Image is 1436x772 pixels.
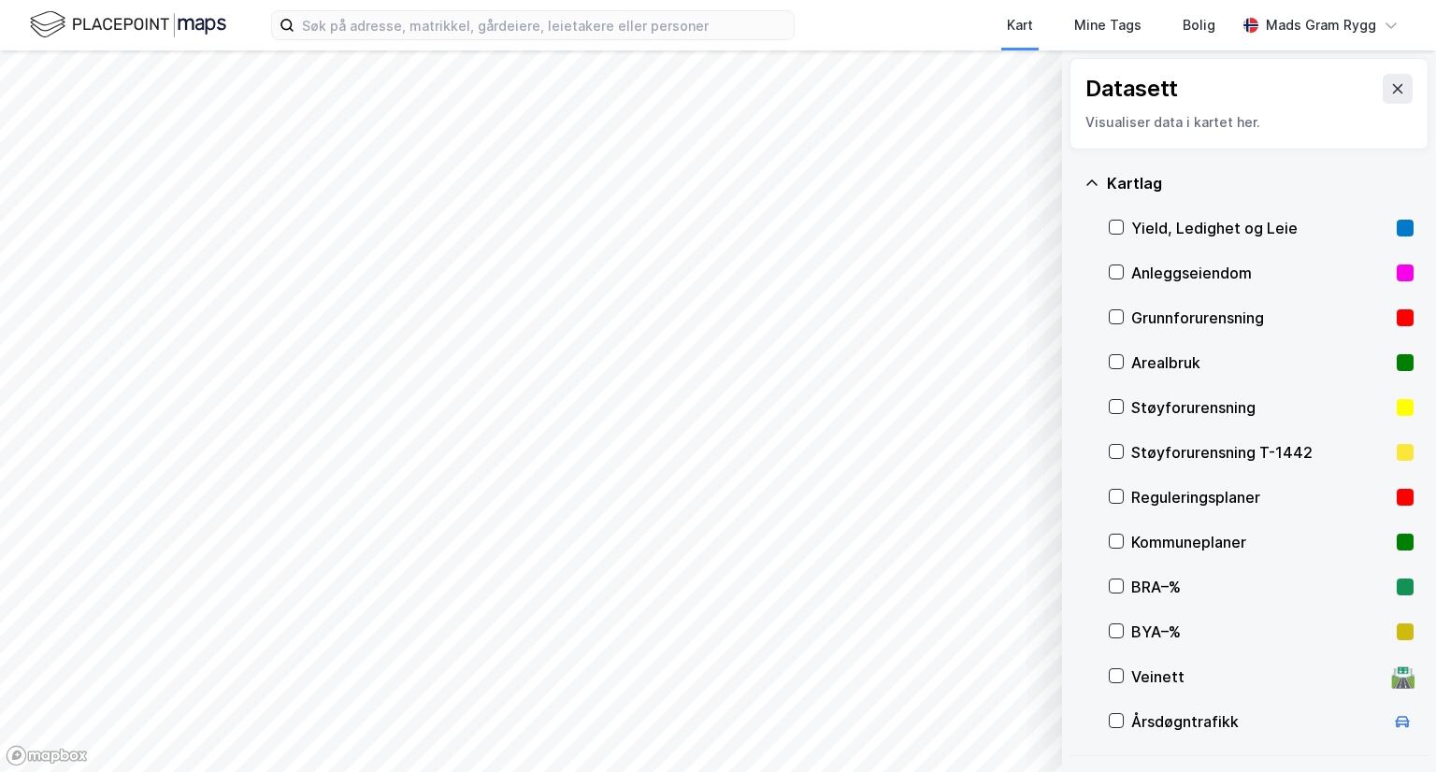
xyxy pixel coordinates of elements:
[1343,682,1436,772] div: Kontrollprogram for chat
[1131,217,1389,239] div: Yield, Ledighet og Leie
[1131,710,1384,733] div: Årsdøgntrafikk
[1131,396,1389,419] div: Støyforurensning
[294,11,794,39] input: Søk på adresse, matrikkel, gårdeiere, leietakere eller personer
[1266,14,1376,36] div: Mads Gram Rygg
[6,745,88,766] a: Mapbox homepage
[1131,576,1389,598] div: BRA–%
[1183,14,1215,36] div: Bolig
[1131,665,1384,688] div: Veinett
[1107,172,1414,194] div: Kartlag
[1074,14,1142,36] div: Mine Tags
[30,8,226,41] img: logo.f888ab2527a4732fd821a326f86c7f29.svg
[1131,262,1389,284] div: Anleggseiendom
[1085,111,1413,134] div: Visualiser data i kartet her.
[1131,351,1389,374] div: Arealbruk
[1131,441,1389,464] div: Støyforurensning T-1442
[1085,74,1178,104] div: Datasett
[1131,307,1389,329] div: Grunnforurensning
[1131,486,1389,508] div: Reguleringsplaner
[1131,531,1389,553] div: Kommuneplaner
[1007,14,1033,36] div: Kart
[1131,621,1389,643] div: BYA–%
[1343,682,1436,772] iframe: Chat Widget
[1390,665,1415,689] div: 🛣️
